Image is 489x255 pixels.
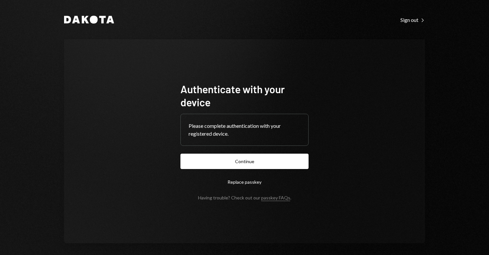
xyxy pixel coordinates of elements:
div: Sign out [400,17,425,23]
button: Replace passkey [180,174,309,190]
a: passkey FAQs [261,195,290,201]
button: Continue [180,154,309,169]
h1: Authenticate with your device [180,82,309,109]
div: Please complete authentication with your registered device. [189,122,300,138]
a: Sign out [400,16,425,23]
div: Having trouble? Check out our . [198,195,291,200]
